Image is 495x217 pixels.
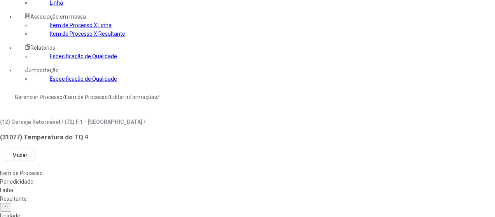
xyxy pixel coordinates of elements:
[30,45,55,51] span: Relatórios
[30,67,59,73] span: Importação
[50,31,125,37] a: Item de Processo X Resultante
[65,94,108,100] a: Item de Processo
[63,94,65,100] nz-breadcrumb-separator: /
[50,76,117,82] a: Especificação de Qualidade
[30,14,86,20] span: Associação em massa
[50,22,112,28] a: Item de Processo X Linha
[15,94,63,100] a: Gerenciar Processo
[108,94,110,100] nz-breadcrumb-separator: /
[50,53,117,59] a: Especificação de Qualidade
[12,152,27,158] span: Mudar
[5,149,35,161] button: Mudar
[110,94,157,100] a: Editar informações
[157,94,159,100] nz-breadcrumb-separator: /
